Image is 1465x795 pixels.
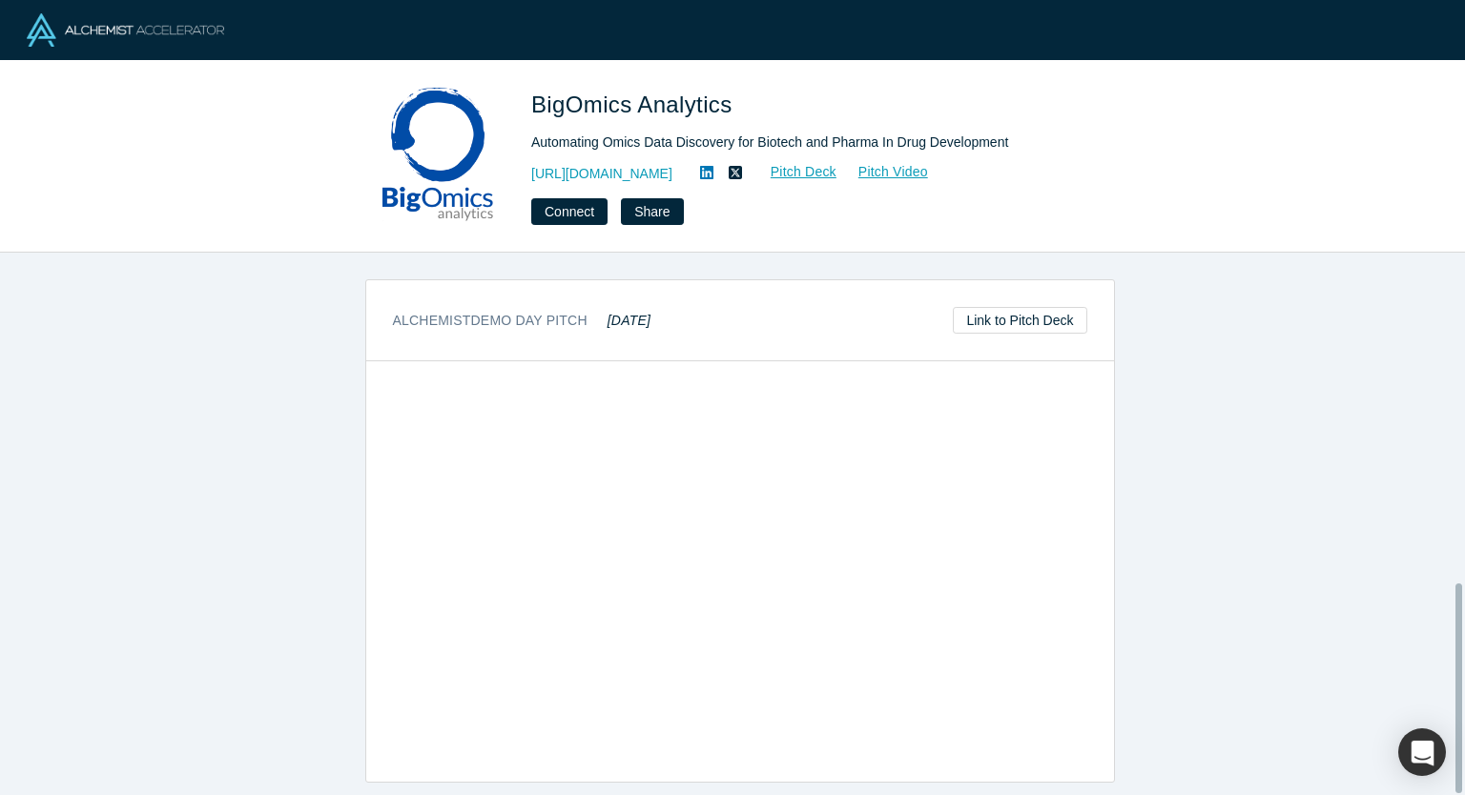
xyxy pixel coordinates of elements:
a: Pitch Video [837,161,929,183]
img: BigOmics Analytics's Logo [371,88,505,221]
h3: Alchemist Demo Day Pitch [393,311,651,331]
iframe: BigOmics Analytics [366,361,1114,782]
button: Share [621,198,683,225]
em: [DATE] [608,313,650,328]
button: Connect [531,198,608,225]
span: BigOmics Analytics [531,92,739,117]
div: Automating Omics Data Discovery for Biotech and Pharma In Drug Development [531,132,1065,153]
a: [URL][DOMAIN_NAME] [531,164,672,184]
a: Link to Pitch Deck [953,307,1086,334]
img: Alchemist Logo [27,13,224,47]
a: Pitch Deck [750,161,837,183]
